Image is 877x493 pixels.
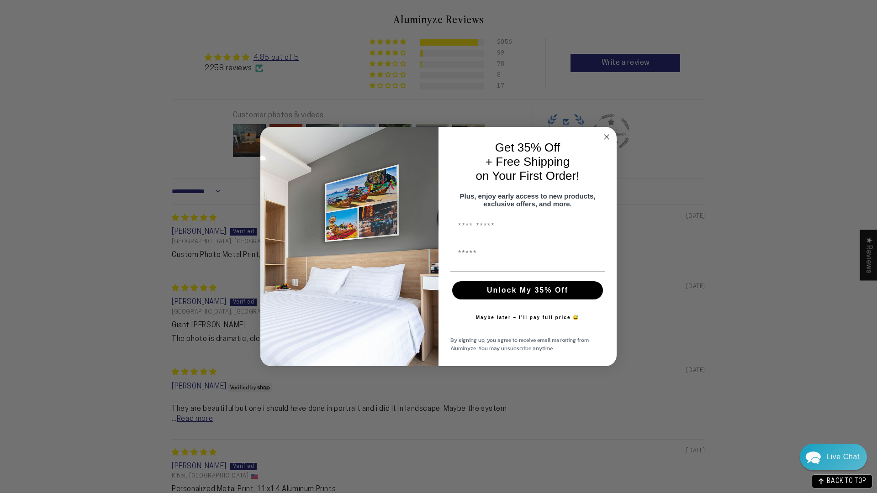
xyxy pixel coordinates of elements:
div: Chat widget toggle [800,444,867,470]
span: Plus, enjoy early access to new products, exclusive offers, and more. [460,192,596,208]
img: 728e4f65-7e6c-44e2-b7d1-0292a396982f.jpeg [260,127,438,366]
span: on Your First Order! [476,169,580,183]
button: Unlock My 35% Off [452,281,603,299]
button: Close dialog [601,131,612,142]
span: BACK TO TOP [827,478,866,485]
span: + Free Shipping [486,155,570,168]
span: By signing up, you agree to receive email marketing from Aluminyze. You may unsubscribe anytime. [450,336,589,352]
div: Contact Us Directly [826,444,860,470]
span: Get 35% Off [495,141,560,154]
button: Maybe later – I’ll pay full price 😅 [471,309,584,327]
